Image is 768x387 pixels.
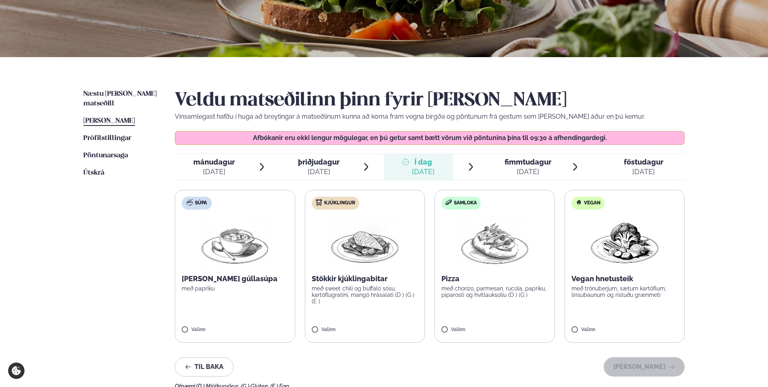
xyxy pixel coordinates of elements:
div: [DATE] [298,167,339,177]
img: Vegan.png [589,216,660,268]
p: [PERSON_NAME] gúllasúpa [182,274,288,284]
span: Kjúklingur [324,200,355,206]
button: [PERSON_NAME] [604,357,685,377]
div: [DATE] [193,167,235,177]
span: mánudagur [193,158,235,166]
span: Vegan [584,200,600,206]
img: Chicken-breast.png [329,216,400,268]
p: Afbókanir eru ekki lengur mögulegar, en þú getur samt bætt vörum við pöntunina þína til 09:30 á a... [183,135,677,141]
span: Útskrá [83,169,104,176]
span: Í dag [412,157,435,167]
a: [PERSON_NAME] [83,116,135,126]
h2: Veldu matseðilinn þinn fyrir [PERSON_NAME] [175,89,685,112]
p: Vinsamlegast hafðu í huga að breytingar á matseðlinum kunna að koma fram vegna birgða og pöntunum... [175,112,685,121]
a: Pöntunarsaga [83,151,128,161]
p: Stökkir kjúklingabitar [312,274,418,284]
a: Næstu [PERSON_NAME] matseðill [83,89,159,109]
img: sandwich-new-16px.svg [445,200,452,205]
a: Útskrá [83,168,104,178]
p: með papriku [182,285,288,292]
span: Prófílstillingar [83,135,131,142]
img: Pizza-Bread.png [459,216,530,268]
img: chicken.svg [316,199,322,206]
div: [DATE] [412,167,435,177]
img: Soup.png [199,216,270,268]
span: Næstu [PERSON_NAME] matseðill [83,91,157,107]
div: [DATE] [505,167,551,177]
span: þriðjudagur [298,158,339,166]
div: [DATE] [624,167,663,177]
a: Prófílstillingar [83,134,131,143]
span: Samloka [454,200,477,206]
button: Til baka [175,357,234,377]
p: Pizza [441,274,548,284]
p: Vegan hnetusteik [571,274,678,284]
span: fimmtudagur [505,158,551,166]
span: Súpa [195,200,207,206]
p: með sweet chili og buffalo sósu, kartöflugratíni, mangó hrásalati (D ) (G ) (E ) [312,285,418,305]
span: föstudagur [624,158,663,166]
p: með trönuberjum, sætum kartöflum, linsubaunum og ristuðu grænmeti [571,285,678,298]
img: soup.svg [186,199,193,206]
a: Cookie settings [8,362,25,379]
span: [PERSON_NAME] [83,117,135,124]
img: Vegan.svg [575,199,582,206]
span: Pöntunarsaga [83,152,128,159]
p: með chorizo, parmesan, rucola, papriku, piparosti og hvítlauksolíu (D ) (G ) [441,285,548,298]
